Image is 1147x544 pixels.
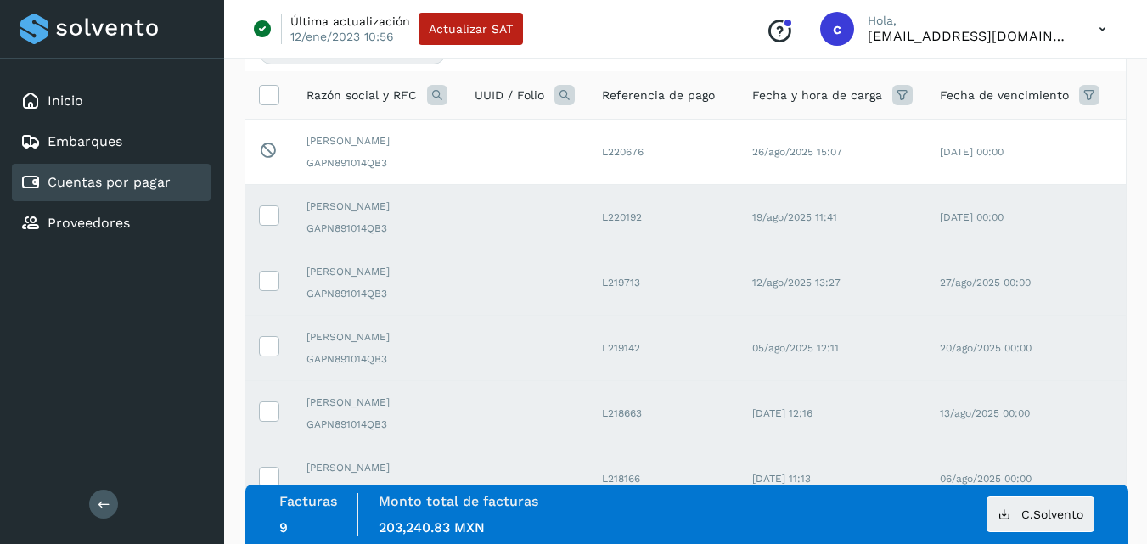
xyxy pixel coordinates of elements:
[602,473,640,485] span: L218166
[12,82,211,120] div: Inicio
[868,14,1071,28] p: Hola,
[940,473,1032,485] span: 06/ago/2025 00:00
[279,493,337,509] label: Facturas
[306,286,447,301] span: GAPN891014QB3
[940,277,1031,289] span: 27/ago/2025 00:00
[379,493,538,509] label: Monto total de facturas
[306,460,447,475] span: [PERSON_NAME]
[306,221,447,236] span: GAPN891014QB3
[306,329,447,345] span: [PERSON_NAME]
[290,29,394,44] p: 12/ene/2023 10:56
[306,199,447,214] span: [PERSON_NAME]
[940,146,1004,158] span: [DATE] 00:00
[940,407,1030,419] span: 13/ago/2025 00:00
[279,519,288,536] span: 9
[12,205,211,242] div: Proveedores
[12,164,211,201] div: Cuentas por pagar
[602,211,642,223] span: L220192
[306,87,417,104] span: Razón social y RFC
[868,28,1071,44] p: contabilidad5@easo.com
[12,123,211,160] div: Embarques
[752,407,812,419] span: [DATE] 12:16
[306,155,447,171] span: GAPN891014QB3
[752,211,837,223] span: 19/ago/2025 11:41
[419,13,523,45] button: Actualizar SAT
[752,342,839,354] span: 05/ago/2025 12:11
[602,146,644,158] span: L220676
[752,87,882,104] span: Fecha y hora de carga
[306,264,447,279] span: [PERSON_NAME]
[306,133,447,149] span: [PERSON_NAME]
[1021,508,1083,520] span: C.Solvento
[48,215,130,231] a: Proveedores
[752,277,841,289] span: 12/ago/2025 13:27
[306,395,447,410] span: [PERSON_NAME]
[602,407,642,419] span: L218663
[940,211,1004,223] span: [DATE] 00:00
[752,473,811,485] span: [DATE] 11:13
[602,342,640,354] span: L219142
[379,519,485,536] span: 203,240.83 MXN
[940,342,1032,354] span: 20/ago/2025 00:00
[290,14,410,29] p: Última actualización
[48,133,122,149] a: Embarques
[429,23,513,35] span: Actualizar SAT
[602,87,715,104] span: Referencia de pago
[306,351,447,367] span: GAPN891014QB3
[475,87,544,104] span: UUID / Folio
[306,417,447,432] span: GAPN891014QB3
[987,496,1094,532] button: C.Solvento
[602,277,640,289] span: L219713
[940,87,1069,104] span: Fecha de vencimiento
[752,146,842,158] span: 26/ago/2025 15:07
[306,482,447,497] span: GAPN891014QB3
[48,93,83,109] a: Inicio
[48,174,171,190] a: Cuentas por pagar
